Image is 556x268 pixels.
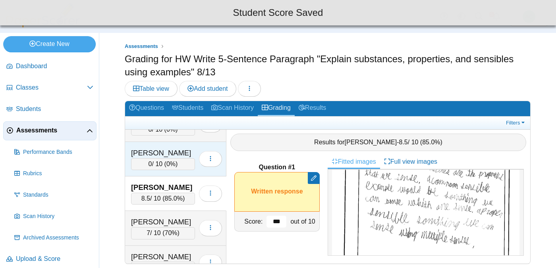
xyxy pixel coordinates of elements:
div: [PERSON_NAME] [131,217,195,227]
a: Scan History [207,101,258,116]
span: 8.5 [399,139,407,145]
span: Assessments [16,126,87,135]
a: Fitted images [328,155,380,168]
a: Results [295,101,330,116]
a: Filters [504,119,528,127]
div: / 10 ( ) [131,158,195,170]
a: Create New [3,36,96,52]
span: 0 [149,126,152,133]
a: Scan History [11,207,97,226]
span: Standards [23,191,93,199]
span: 8.5 [141,195,150,202]
div: Student Score Saved [6,6,550,19]
div: [PERSON_NAME] [131,252,195,262]
a: Classes [3,78,97,98]
div: / 10 ( ) [131,124,195,136]
span: 70% [165,230,178,236]
span: Rubrics [23,170,93,178]
span: [PERSON_NAME] [345,139,397,145]
span: Table view [133,85,169,92]
span: Assessments [125,43,158,49]
a: Table view [125,81,178,97]
span: Add student [187,85,228,92]
a: PaperScorer [3,22,83,29]
span: Students [16,105,93,113]
span: Upload & Score [16,255,93,263]
div: / 10 ( ) [131,227,195,239]
div: Written response [234,172,320,212]
b: Question #1 [259,163,295,172]
a: Students [168,101,207,116]
div: Results for - / 10 ( ) [230,134,526,151]
span: 85.0% [422,139,440,145]
div: out of 10 [288,212,319,231]
span: Archived Assessments [23,234,93,242]
span: 0% [166,126,176,133]
span: 85.0% [165,195,183,202]
a: Assessments [3,121,97,140]
a: Full view images [380,155,441,168]
a: Performance Bands [11,143,97,162]
span: Scan History [23,212,93,220]
a: Students [3,100,97,119]
span: Classes [16,83,87,92]
span: Performance Bands [23,148,93,156]
span: Dashboard [16,62,93,71]
a: Grading [258,101,295,116]
a: Add student [179,81,236,97]
div: Score: [235,212,264,231]
div: [PERSON_NAME] [131,148,195,158]
a: Rubrics [11,164,97,183]
a: Standards [11,186,97,205]
span: 0 [149,161,152,167]
a: Assessments [123,42,160,52]
a: Dashboard [3,57,97,76]
span: 7 [147,230,150,236]
div: / 10 ( ) [131,193,195,205]
div: [PERSON_NAME] [131,182,195,193]
h1: Grading for HW Write 5-Sentence Paragraph "Explain substances, properties, and sensibles using ex... [125,52,531,79]
a: Archived Assessments [11,228,97,247]
a: Questions [125,101,168,116]
span: 0% [166,161,176,167]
